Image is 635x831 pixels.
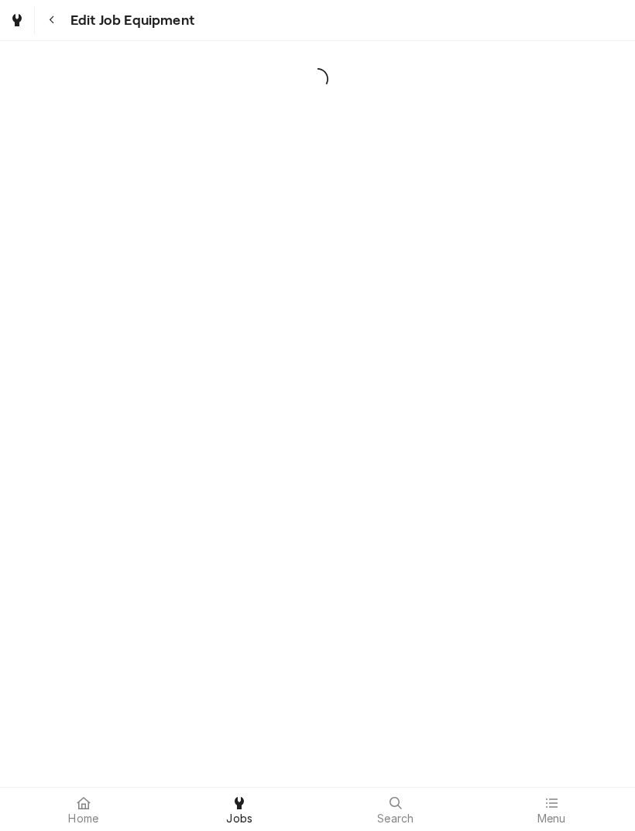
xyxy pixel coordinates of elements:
[226,812,252,825] span: Jobs
[475,791,630,828] a: Menu
[38,6,66,34] button: Navigate back
[6,791,161,828] a: Home
[3,6,31,34] a: Go to Jobs
[377,812,414,825] span: Search
[66,10,194,31] span: Edit Job Equipment
[537,812,566,825] span: Menu
[163,791,317,828] a: Jobs
[68,812,98,825] span: Home
[318,791,473,828] a: Search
